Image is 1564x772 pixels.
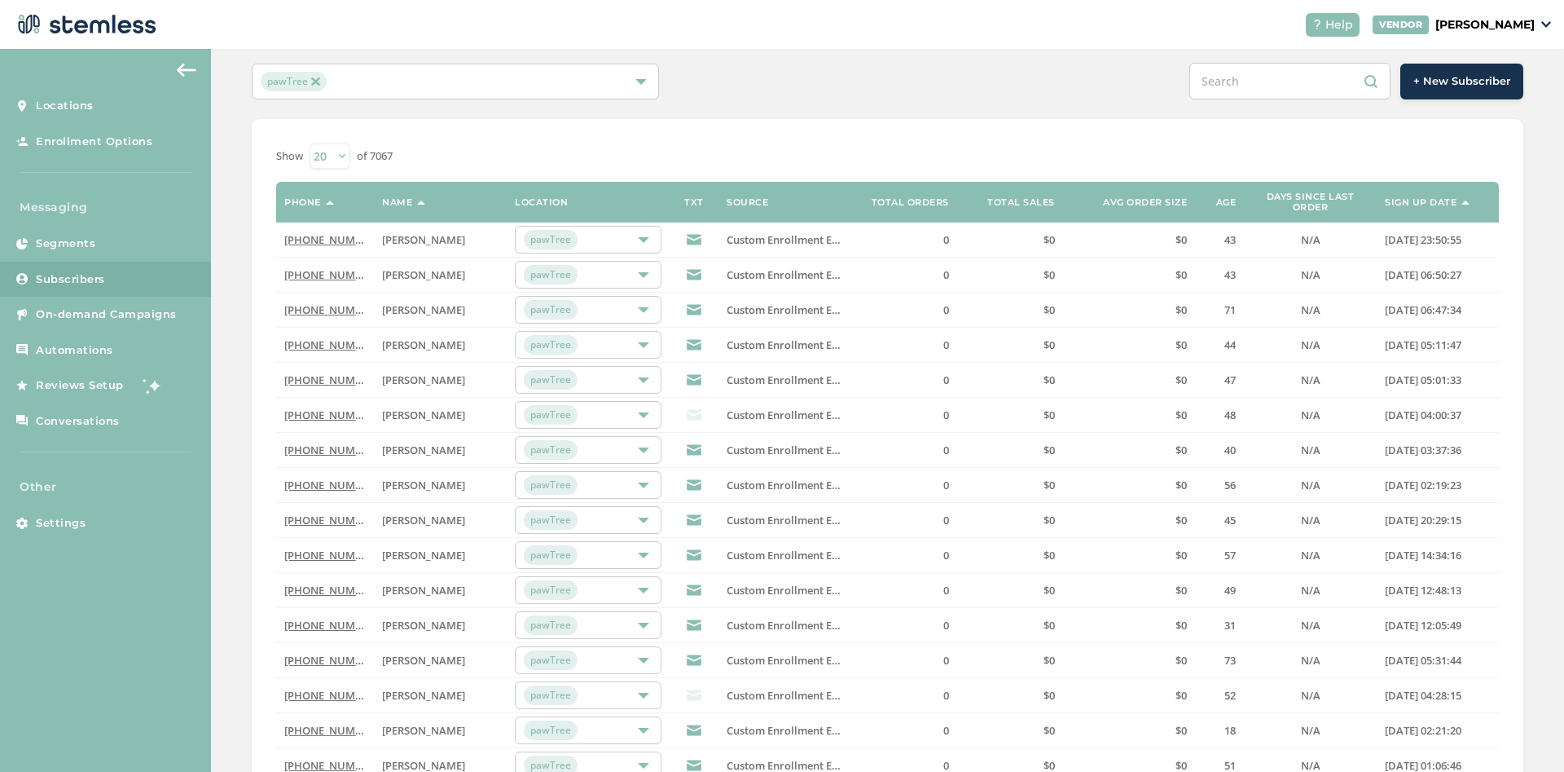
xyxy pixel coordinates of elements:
[1203,584,1236,598] label: 49
[965,233,1055,247] label: $0
[727,267,872,282] span: Custom Enrollment Endpoint
[965,689,1055,703] label: $0
[1203,654,1236,668] label: 73
[382,338,499,352] label: Audrey McCrone
[1385,303,1491,317] label: 2025-08-27 06:47:34
[859,408,949,422] label: 0
[284,479,366,492] label: (575) 415-7572
[965,654,1055,668] label: $0
[943,302,949,317] span: 0
[1071,689,1188,703] label: $0
[382,408,465,422] span: [PERSON_NAME]
[382,513,465,527] span: [PERSON_NAME]
[1043,232,1055,247] span: $0
[524,335,578,355] span: pawTree
[859,514,949,527] label: 0
[859,549,949,562] label: 0
[382,337,465,352] span: [PERSON_NAME]
[1385,373,1461,387] span: [DATE] 05:01:33
[1301,373,1320,387] span: N/A
[943,232,949,247] span: 0
[1385,233,1491,247] label: 2025-08-27 23:50:55
[382,583,465,598] span: [PERSON_NAME]
[1252,233,1368,247] label: N/A
[284,408,366,422] label: (227) 220-5289
[1043,548,1055,562] span: $0
[357,148,393,165] label: of 7067
[727,408,872,422] span: Custom Enrollment Endpoint
[1071,338,1188,352] label: $0
[284,653,378,668] a: [PHONE_NUMBER]
[872,197,949,208] label: Total orders
[36,515,86,532] span: Settings
[13,8,156,41] img: logo-dark-0685b13c.svg
[284,408,378,422] a: [PHONE_NUMBER]
[965,549,1055,562] label: $0
[1252,192,1368,213] label: Days since last order
[1203,549,1236,562] label: 57
[524,545,578,565] span: pawTree
[1252,443,1368,457] label: N/A
[382,443,465,457] span: [PERSON_NAME]
[727,443,872,457] span: Custom Enrollment Endpoint
[1175,408,1187,422] span: $0
[943,478,949,492] span: 0
[727,513,872,527] span: Custom Enrollment Endpoint
[1252,689,1368,703] label: N/A
[1224,232,1236,247] span: 43
[727,303,843,317] label: Custom Enrollment Endpoint
[1301,443,1320,457] span: N/A
[727,408,843,422] label: Custom Enrollment Endpoint
[284,373,366,387] label: (404) 281-9362
[1301,337,1320,352] span: N/A
[727,583,872,598] span: Custom Enrollment Endpoint
[524,230,578,249] span: pawTree
[276,148,303,165] label: Show
[284,654,366,668] label: (785) 394-1140
[382,197,412,208] label: Name
[727,549,843,562] label: Custom Enrollment Endpoint
[1385,548,1461,562] span: [DATE] 14:34:16
[859,233,949,247] label: 0
[1385,443,1491,457] label: 2025-08-27 03:37:36
[965,619,1055,633] label: $0
[1435,16,1535,33] p: [PERSON_NAME]
[284,723,378,738] a: [PHONE_NUMBER]
[284,197,321,208] label: Phone
[1224,513,1236,527] span: 45
[1043,443,1055,457] span: $0
[1175,373,1187,387] span: $0
[943,583,949,598] span: 0
[1385,478,1461,492] span: [DATE] 02:19:23
[1385,584,1491,598] label: 2025-08-26 12:48:13
[382,268,499,282] label: Andres Perez
[684,197,704,208] label: TXT
[859,338,949,352] label: 0
[1252,514,1368,527] label: N/A
[1043,513,1055,527] span: $0
[284,549,366,562] label: (301) 478-6096
[1385,549,1491,562] label: 2025-08-26 14:34:16
[1385,724,1491,738] label: 2025-08-26 02:21:20
[1203,303,1236,317] label: 71
[524,475,578,495] span: pawTree
[1043,267,1055,282] span: $0
[1301,478,1320,492] span: N/A
[1385,232,1461,247] span: [DATE] 23:50:55
[1385,338,1491,352] label: 2025-08-27 05:11:47
[1071,408,1188,422] label: $0
[382,479,499,492] label: Barbara Absher
[1203,514,1236,527] label: 45
[1252,584,1368,598] label: N/A
[136,369,169,402] img: glitter-stars-b7820f95.gif
[382,408,499,422] label: Sabrina Ford
[417,201,425,205] img: icon-sort-1e1d7615.svg
[1385,337,1461,352] span: [DATE] 05:11:47
[1203,619,1236,633] label: 31
[524,405,578,425] span: pawTree
[1385,197,1456,208] label: Sign up date
[859,619,949,633] label: 0
[727,478,872,492] span: Custom Enrollment Endpoint
[727,654,843,668] label: Custom Enrollment Endpoint
[177,64,196,77] img: icon-arrow-back-accent-c549486e.svg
